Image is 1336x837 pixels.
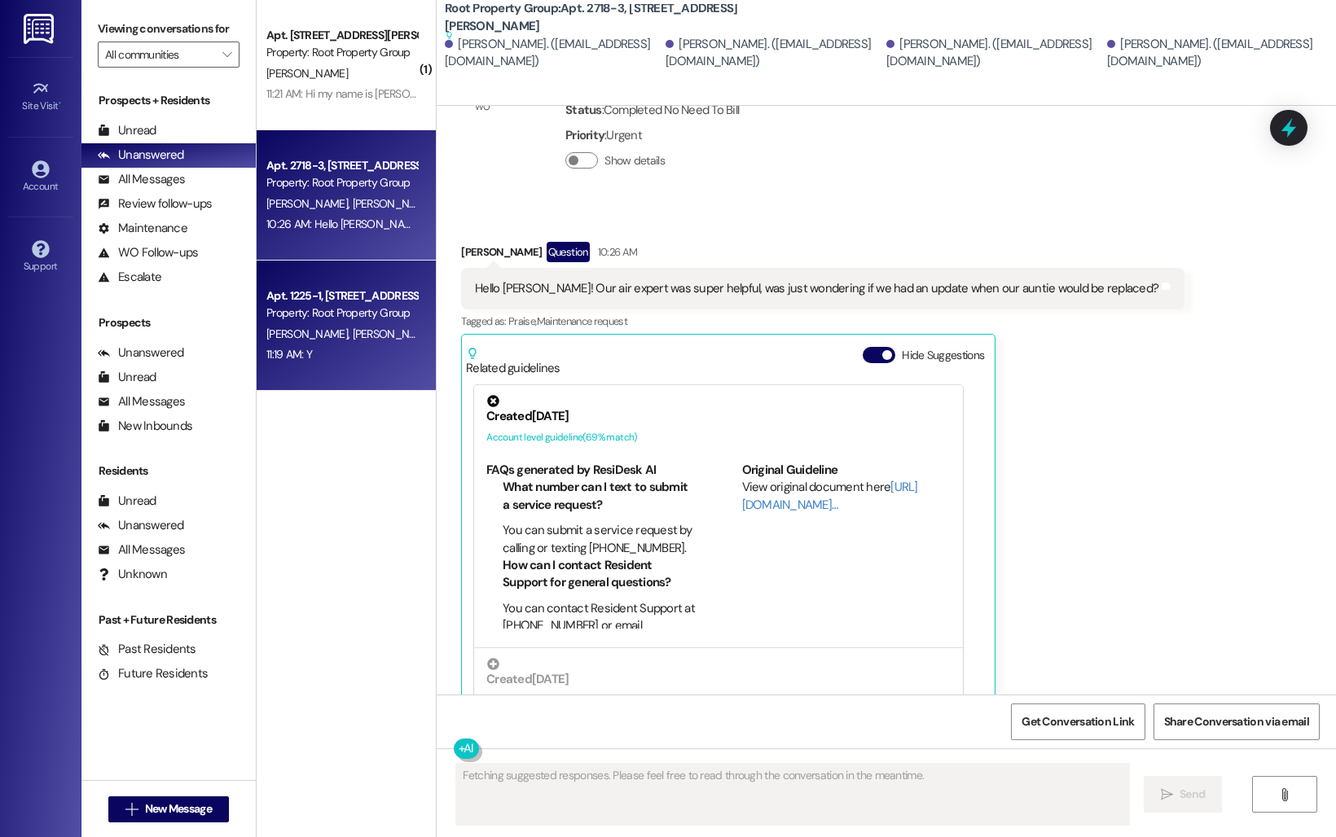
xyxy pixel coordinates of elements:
div: Past + Future Residents [81,611,256,629]
span: [PERSON_NAME] [266,326,353,341]
button: New Message [108,796,229,822]
div: Maintenance [98,220,187,237]
div: Account level guideline ( 69 % match) [486,429,951,446]
span: Get Conversation Link [1022,713,1134,730]
a: Support [8,235,73,279]
div: Escalate [98,269,161,286]
div: WO [475,99,490,116]
textarea: Fetching suggested responses. Please feel free to read through the conversation in the meantime. [456,764,1129,825]
span: Maintenance request [537,314,628,328]
button: Share Conversation via email [1154,703,1320,740]
div: 10:26 AM: Hello [PERSON_NAME]! Our air expert was super helpful, was just wondering if we had an ... [266,217,950,231]
div: Past Residents [98,641,196,658]
i:  [222,48,231,61]
div: Apt. 1225-1, [STREET_ADDRESS][PERSON_NAME] [266,287,417,305]
div: All Messages [98,171,185,188]
div: [PERSON_NAME]. ([EMAIL_ADDRESS][DOMAIN_NAME]) [445,36,661,71]
div: Property: Root Property Group [266,174,417,191]
div: 10:26 AM [594,243,638,261]
img: ResiDesk Logo [24,14,57,44]
div: Hello [PERSON_NAME]! Our air expert was super helpful, was just wondering if we had an update whe... [475,280,1158,297]
div: [PERSON_NAME]. ([EMAIL_ADDRESS][DOMAIN_NAME]) [666,36,882,71]
button: Send [1144,776,1223,813]
li: What number can I text to submit a service request? [503,479,696,514]
b: FAQs generated by ResiDesk AI [486,462,656,478]
b: Status [565,102,602,118]
li: How can I contact Resident Support for general questions? [503,557,696,592]
span: Praise , [508,314,536,328]
div: : Urgent [565,123,739,148]
label: Hide Suggestions [902,347,984,364]
div: Property: Root Property Group [266,44,417,61]
div: [PERSON_NAME]. ([EMAIL_ADDRESS][DOMAIN_NAME]) [886,36,1103,71]
div: All Messages [98,541,185,559]
div: Unread [98,122,156,139]
div: Tagged as: [461,309,1184,333]
div: New Inbounds [98,418,192,435]
div: 11:19 AM: Y [266,347,312,362]
div: Created [DATE] [486,408,951,425]
div: Review follow-ups [98,195,212,213]
span: New Message [145,800,212,817]
a: [URL][DOMAIN_NAME]… [742,479,918,512]
div: Question [547,242,590,262]
span: [PERSON_NAME] [353,326,434,341]
span: Share Conversation via email [1164,713,1309,730]
div: Created [DATE] [486,671,951,688]
button: Get Conversation Link [1011,703,1145,740]
div: Account level guideline ( 68 % match) [486,692,951,709]
div: Prospects [81,314,256,331]
i:  [1278,788,1290,801]
div: Unanswered [98,344,184,362]
span: Send [1180,786,1205,803]
div: Unread [98,493,156,510]
div: Unanswered [98,517,184,534]
div: Unanswered [98,147,184,164]
div: Unknown [98,566,167,583]
a: Site Visit • [8,75,73,119]
b: Original Guideline [742,462,838,478]
div: WO Follow-ups [98,244,198,261]
label: Show details [604,152,665,169]
div: Future Residents [98,665,208,682]
span: • [59,98,61,109]
div: Apt. [STREET_ADDRESS][PERSON_NAME] [266,27,417,44]
div: Property: Root Property Group [266,305,417,322]
span: [PERSON_NAME] [353,196,439,211]
b: Priority [565,127,604,143]
input: All communities [105,42,213,68]
div: All Messages [98,393,185,410]
span: [PERSON_NAME] [266,196,353,211]
div: Related guidelines [466,347,560,377]
div: Residents [81,462,256,480]
div: Prospects + Residents [81,92,256,109]
i:  [125,803,138,816]
li: You can contact Resident Support at [PHONE_NUMBER] or email [EMAIL_ADDRESS][DOMAIN_NAME]. [503,600,696,652]
div: [PERSON_NAME]. ([EMAIL_ADDRESS][DOMAIN_NAME]) [1107,36,1324,71]
div: [PERSON_NAME] [461,242,1184,268]
li: You can submit a service request by calling or texting [PHONE_NUMBER]. [503,522,696,557]
div: Unread [98,369,156,386]
div: View original document here [742,479,951,514]
i:  [1161,788,1173,801]
a: Account [8,156,73,199]
div: Apt. 2718-3, [STREET_ADDRESS][PERSON_NAME] [266,157,417,174]
div: : Completed No Need To Bill [565,98,739,123]
label: Viewing conversations for [98,16,240,42]
span: [PERSON_NAME] [266,66,348,81]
